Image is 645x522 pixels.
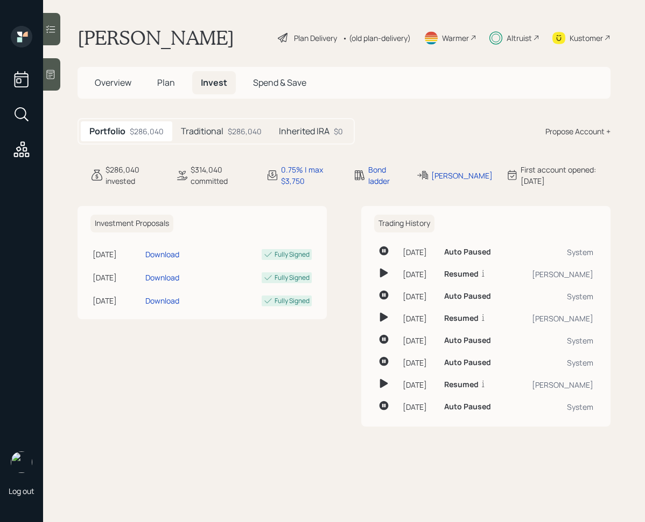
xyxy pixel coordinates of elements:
[514,313,593,324] div: [PERSON_NAME]
[275,250,310,259] div: Fully Signed
[89,126,125,136] h5: Portfolio
[294,32,337,44] div: Plan Delivery
[145,272,179,283] div: Download
[570,32,603,44] div: Kustomer
[403,246,436,258] div: [DATE]
[90,215,173,232] h6: Investment Proposals
[514,379,593,390] div: [PERSON_NAME]
[403,291,436,302] div: [DATE]
[514,401,593,413] div: System
[93,295,141,306] div: [DATE]
[275,296,310,306] div: Fully Signed
[403,269,436,280] div: [DATE]
[157,77,175,88] span: Plan
[9,486,34,496] div: Log out
[444,270,479,279] h6: Resumed
[403,401,436,413] div: [DATE]
[78,26,234,50] h1: [PERSON_NAME]
[442,32,469,44] div: Warmer
[130,126,164,137] div: $286,040
[191,164,253,187] div: $314,040 committed
[95,77,131,88] span: Overview
[444,292,491,301] h6: Auto Paused
[275,273,310,283] div: Fully Signed
[181,126,223,136] h5: Traditional
[444,336,491,345] h6: Auto Paused
[514,291,593,302] div: System
[281,164,340,187] div: 0.75% | max $3,750
[514,335,593,346] div: System
[444,314,479,323] h6: Resumed
[403,335,436,346] div: [DATE]
[514,357,593,368] div: System
[93,272,141,283] div: [DATE]
[521,164,611,187] div: First account opened: [DATE]
[106,164,163,187] div: $286,040 invested
[431,170,493,181] div: [PERSON_NAME]
[228,126,262,137] div: $286,040
[514,269,593,280] div: [PERSON_NAME]
[145,249,179,260] div: Download
[368,164,404,187] div: Bond ladder
[545,126,611,137] div: Propose Account +
[444,248,491,257] h6: Auto Paused
[342,32,411,44] div: • (old plan-delivery)
[403,379,436,390] div: [DATE]
[444,380,479,389] h6: Resumed
[507,32,532,44] div: Altruist
[444,402,491,411] h6: Auto Paused
[514,246,593,258] div: System
[279,126,329,136] h5: Inherited IRA
[145,295,179,306] div: Download
[403,313,436,324] div: [DATE]
[334,126,343,137] div: $0
[201,77,227,88] span: Invest
[253,77,306,88] span: Spend & Save
[403,357,436,368] div: [DATE]
[374,215,434,232] h6: Trading History
[93,249,141,260] div: [DATE]
[11,451,32,473] img: retirable_logo.png
[444,358,491,367] h6: Auto Paused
